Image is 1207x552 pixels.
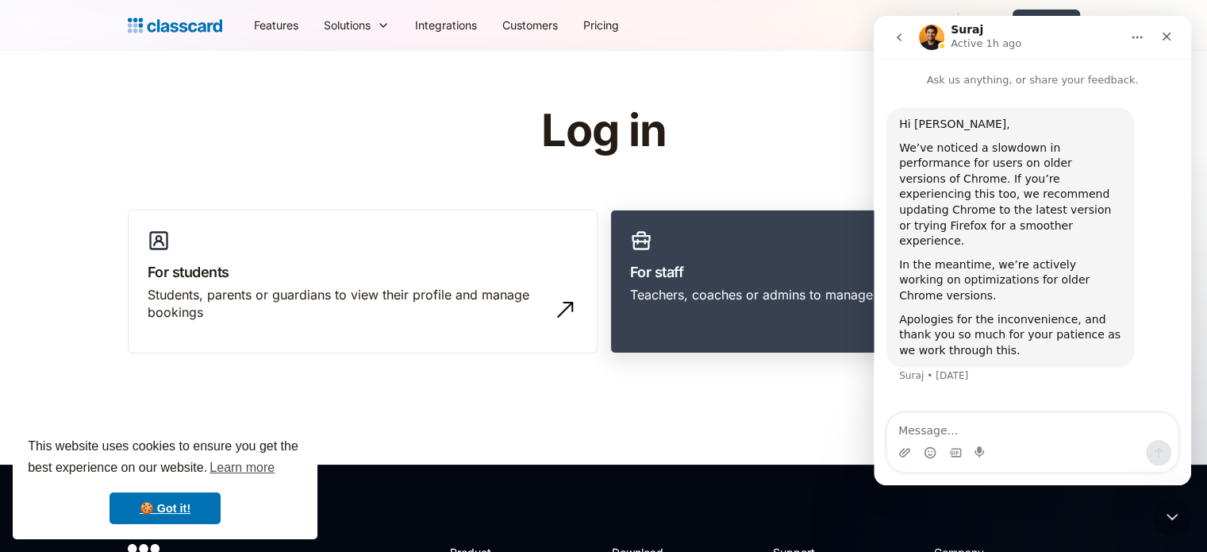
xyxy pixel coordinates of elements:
a: learn more about cookies [207,456,277,480]
div: Teachers, coaches or admins to manage and grow their classes [630,286,1012,303]
span: This website uses cookies to ensure you get the best experience on our website. [28,437,302,480]
a: For staffTeachers, coaches or admins to manage and grow their classes [610,210,1080,354]
a: Get a demo [872,7,958,43]
div: Solutions [311,7,402,43]
a: Login [959,7,1013,43]
a: Sign up [1013,10,1080,41]
a: dismiss cookie message [110,492,221,524]
a: For studentsStudents, parents or guardians to view their profile and manage bookings [128,210,598,354]
a: Customers [490,7,571,43]
h3: For staff [630,261,1060,283]
a: Features [241,7,311,43]
h1: Log in [352,106,855,156]
a: home [128,14,222,37]
div: cookieconsent [13,422,317,539]
div: Solutions [324,17,371,33]
a: Integrations [402,7,490,43]
a: Pricing [571,7,632,43]
iframe: Intercom live chat [1153,498,1191,536]
iframe: Intercom live chat [874,16,1191,485]
h3: For students [148,261,578,283]
div: Students, parents or guardians to view their profile and manage bookings [148,286,546,322]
